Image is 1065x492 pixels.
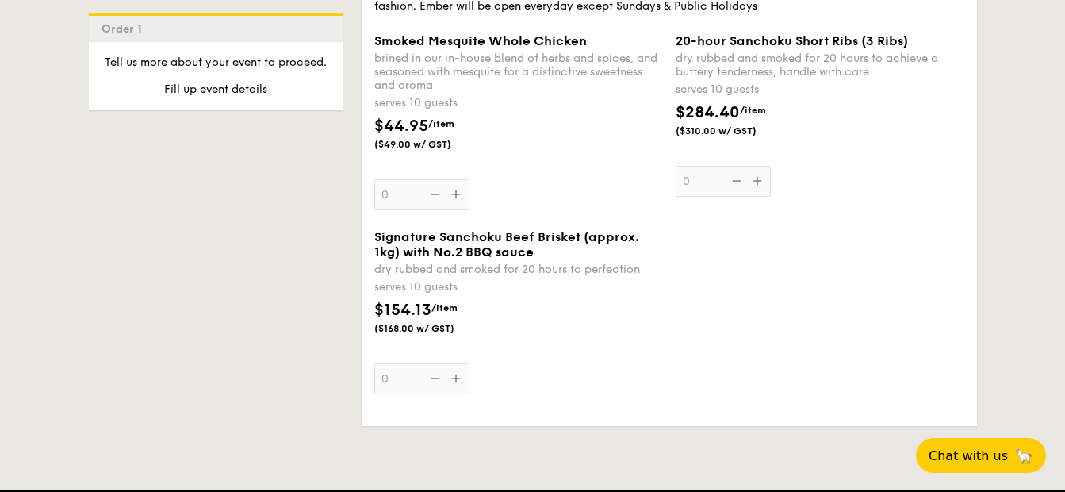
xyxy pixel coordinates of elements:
p: Tell us more about your event to proceed. [102,55,330,71]
span: Order 1 [102,22,148,36]
button: Chat with us🦙 [916,438,1046,473]
div: serves 10 guests [676,82,964,98]
div: dry rubbed and smoked for 20 hours to achieve a buttery tenderness, handle with care [676,52,964,79]
span: ($168.00 w/ GST) [374,322,482,335]
span: $154.13 [374,301,431,320]
div: serves 10 guests [374,95,663,111]
span: Chat with us [929,448,1008,463]
span: /item [428,118,454,129]
span: /item [740,105,766,116]
span: ($49.00 w/ GST) [374,138,482,151]
span: $44.95 [374,117,428,136]
span: /item [431,302,458,313]
span: 20-hour Sanchoku Short Ribs (3 Ribs) [676,33,908,48]
div: serves 10 guests [374,279,663,295]
span: ($310.00 w/ GST) [676,125,783,137]
span: Signature Sanchoku Beef Brisket (approx. 1kg) with No.2 BBQ sauce [374,229,639,259]
span: $284.40 [676,103,740,122]
span: 🦙 [1014,447,1033,465]
span: Smoked Mesquite Whole Chicken [374,33,587,48]
div: brined in our in-house blend of herbs and spices, and seasoned with mesquite for a distinctive sw... [374,52,663,92]
div: dry rubbed and smoked for 20 hours to perfection [374,263,663,276]
span: Fill up event details [164,83,267,96]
